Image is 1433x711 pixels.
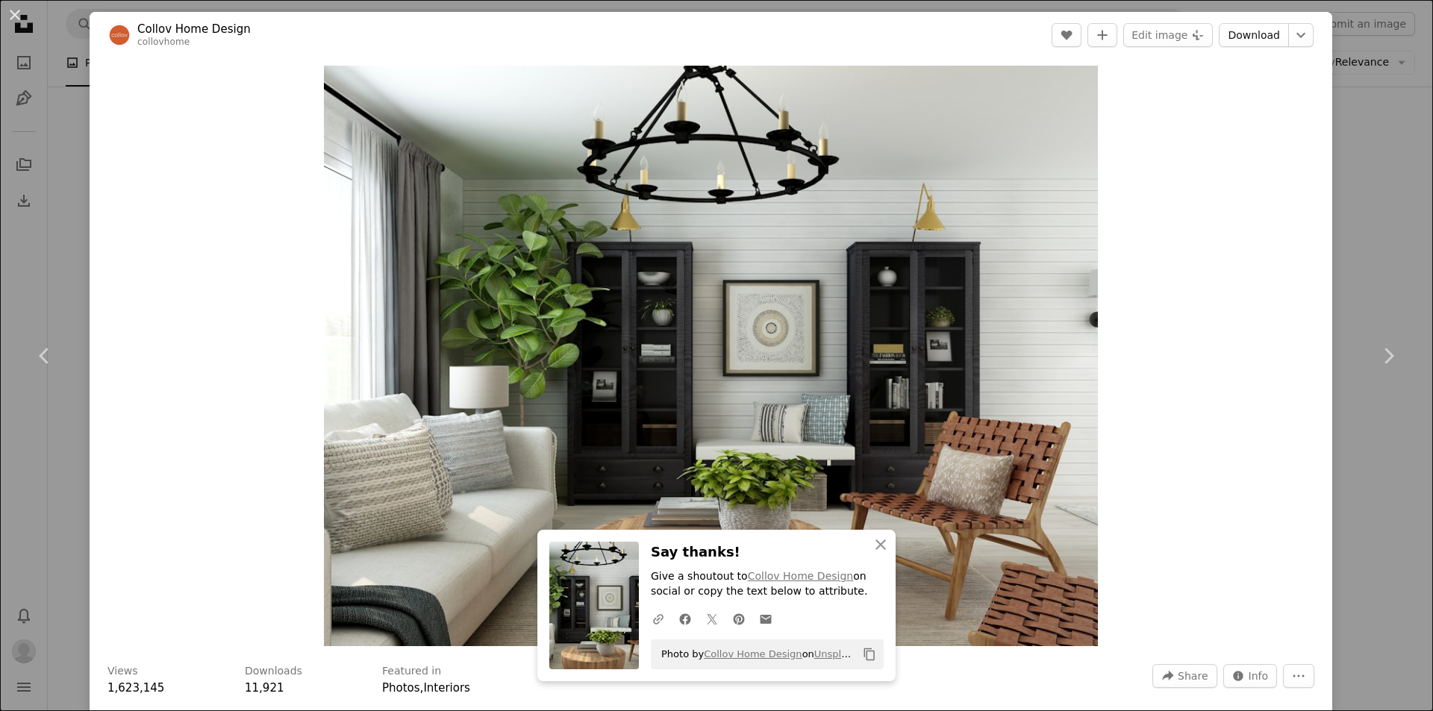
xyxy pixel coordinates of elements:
a: Download [1219,23,1289,47]
a: Collov Home Design [704,648,802,660]
a: Interiors [423,681,470,695]
button: Add to Collection [1087,23,1117,47]
a: Share on Facebook [672,604,699,633]
span: 1,623,145 [107,681,164,695]
h3: Say thanks! [651,542,884,563]
a: Share over email [752,604,779,633]
span: Photo by on [654,642,857,666]
span: 11,921 [245,681,284,695]
button: Stats about this image [1223,664,1278,688]
img: black metal stand on brown wooden round table [324,66,1098,646]
span: , [420,681,424,695]
a: collovhome [137,37,190,47]
a: Unsplash [814,648,858,660]
img: Go to Collov Home Design's profile [107,23,131,47]
span: Info [1249,665,1269,687]
h3: Downloads [245,664,302,679]
button: Like [1052,23,1081,47]
a: Photos [382,681,420,695]
button: Share this image [1152,664,1217,688]
button: Copy to clipboard [857,642,882,667]
span: Share [1178,665,1208,687]
button: More Actions [1283,664,1314,688]
button: Choose download size [1288,23,1314,47]
a: Collov Home Design [137,22,251,37]
h3: Views [107,664,138,679]
p: Give a shoutout to on social or copy the text below to attribute. [651,569,884,599]
button: Zoom in on this image [324,66,1098,646]
a: Collov Home Design [748,570,854,582]
h3: Featured in [382,664,441,679]
a: Next [1343,284,1433,427]
a: Share on Pinterest [725,604,752,633]
button: Edit image [1123,23,1213,47]
a: Share on Twitter [699,604,725,633]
